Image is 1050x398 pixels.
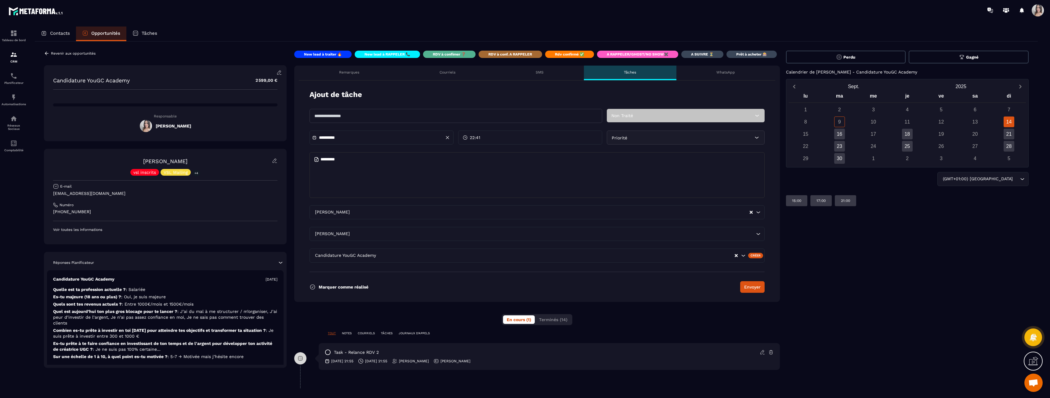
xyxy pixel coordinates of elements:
[800,129,811,139] div: 15
[735,253,738,258] button: Clear Selected
[53,328,277,339] p: Combien es-tu prête à investir en toi [DATE] pour atteindre tes objectifs et transformer ta situa...
[800,153,811,164] div: 29
[992,92,1026,102] div: di
[868,129,879,139] div: 17
[313,231,351,237] span: [PERSON_NAME]
[440,359,470,364] p: [PERSON_NAME]
[748,253,763,258] div: Créer
[607,52,668,57] p: A RAPPELER/GHOST/NO SHOW✖️
[51,51,96,56] p: Revenir aux opportunités
[792,198,801,203] p: 15:00
[800,104,811,115] div: 1
[2,68,26,89] a: schedulerschedulerPlanificateur
[60,203,74,207] p: Numéro
[91,30,120,36] p: Opportunités
[310,205,765,219] div: Search for option
[936,141,947,152] div: 26
[936,129,947,139] div: 19
[60,184,72,189] p: E-mail
[970,153,980,164] div: 4
[53,191,277,196] p: [EMAIL_ADDRESS][DOMAIN_NAME]
[789,92,823,102] div: lu
[843,55,855,59] span: Perdu
[786,51,906,63] button: Perdu
[966,55,979,59] span: Gagné
[1004,153,1014,164] div: 5
[909,51,1029,63] button: Gagné
[902,129,913,139] div: 18
[342,331,352,335] p: NOTES
[10,94,17,101] img: automations
[2,110,26,135] a: social-networksocial-networkRéseaux Sociaux
[1024,374,1043,392] div: Ouvrir le chat
[612,135,627,140] span: Priorité
[35,27,76,41] a: Contacts
[539,317,567,322] span: Terminés (14)
[902,141,913,152] div: 25
[142,30,157,36] p: Tâches
[10,72,17,80] img: scheduler
[164,170,188,174] p: VSL Mailing
[937,172,1029,186] div: Search for option
[399,359,429,364] p: [PERSON_NAME]
[786,70,917,74] p: Calendrier de [PERSON_NAME] - Candidature YouGC Academy
[470,134,480,141] span: 22:41
[936,153,947,164] div: 3
[924,92,958,102] div: ve
[122,302,194,307] span: : Entre 1000€/mois et 1500€/mois
[377,252,734,259] input: Search for option
[941,176,1014,182] span: (GMT+01:00) [GEOGRAPHIC_DATA]
[53,114,277,118] p: Responsable
[868,104,879,115] div: 3
[358,331,375,335] p: COURRIELS
[126,27,163,41] a: Tâches
[536,70,544,75] p: SMS
[334,350,379,355] p: task - Relance RDV 2
[310,227,765,241] div: Search for option
[907,81,1015,92] button: Open years overlay
[9,5,63,16] img: logo
[433,52,466,57] p: RDV à confimer ❓
[53,77,130,84] p: Candidature YouGC Academy
[53,309,277,326] p: Quel est aujourd’hui ton plus gros blocage pour te lancer ?
[890,92,924,102] div: je
[856,92,890,102] div: me
[2,46,26,68] a: formationformationCRM
[53,341,277,352] p: Es-tu prête à te faire confiance en investissant de ton temps et de l'argent pour développer ton ...
[133,170,156,174] p: vsl inscrits
[2,102,26,106] p: Automatisations
[53,260,94,265] p: Réponses Planificateur
[507,317,531,322] span: En cours (1)
[868,153,879,164] div: 1
[2,60,26,63] p: CRM
[834,117,845,127] div: 9
[936,104,947,115] div: 5
[310,249,765,263] div: Search for option
[2,89,26,110] a: automationsautomationsAutomatisations
[789,92,1026,164] div: Calendar wrapper
[313,209,351,216] span: [PERSON_NAME]
[624,70,636,75] p: Tâches
[868,117,879,127] div: 10
[958,92,992,102] div: sa
[440,70,455,75] p: Courriels
[53,227,277,232] p: Voir toutes les informations
[750,210,753,215] button: Clear Selected
[1004,141,1014,152] div: 28
[10,30,17,37] img: formation
[488,52,532,57] p: RDV à conf. A RAPPELER
[1004,117,1014,127] div: 14
[76,27,126,41] a: Opportunités
[328,331,336,335] p: TOUT
[339,70,359,75] p: Remarques
[53,301,277,307] p: Quels sont tes revenus actuels ?
[555,52,584,57] p: Rdv confirmé ✅
[816,198,826,203] p: 17:00
[740,281,765,293] button: Envoyer
[2,25,26,46] a: formationformationTableau de bord
[304,52,342,57] p: New lead à traiter 🔥
[834,153,845,164] div: 30
[319,285,368,289] p: Marquer comme réalisé
[2,81,26,84] p: Planificateur
[834,141,845,152] div: 23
